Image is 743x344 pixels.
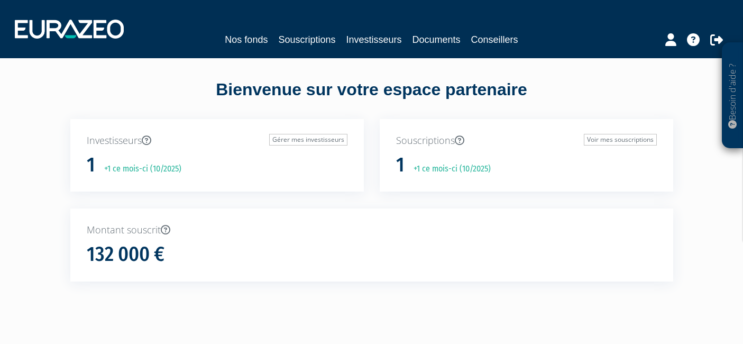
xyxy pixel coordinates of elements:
h1: 132 000 € [87,243,164,266]
img: 1732889491-logotype_eurazeo_blanc_rvb.png [15,20,124,39]
a: Documents [412,32,461,47]
a: Gérer mes investisseurs [269,134,347,146]
a: Investisseurs [346,32,401,47]
h1: 1 [396,154,405,176]
p: +1 ce mois-ci (10/2025) [406,163,491,175]
h1: 1 [87,154,95,176]
div: Bienvenue sur votre espace partenaire [62,78,681,119]
p: +1 ce mois-ci (10/2025) [97,163,181,175]
p: Montant souscrit [87,223,657,237]
a: Nos fonds [225,32,268,47]
p: Investisseurs [87,134,347,148]
a: Voir mes souscriptions [584,134,657,146]
a: Conseillers [471,32,518,47]
p: Besoin d'aide ? [727,48,739,143]
a: Souscriptions [278,32,335,47]
p: Souscriptions [396,134,657,148]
